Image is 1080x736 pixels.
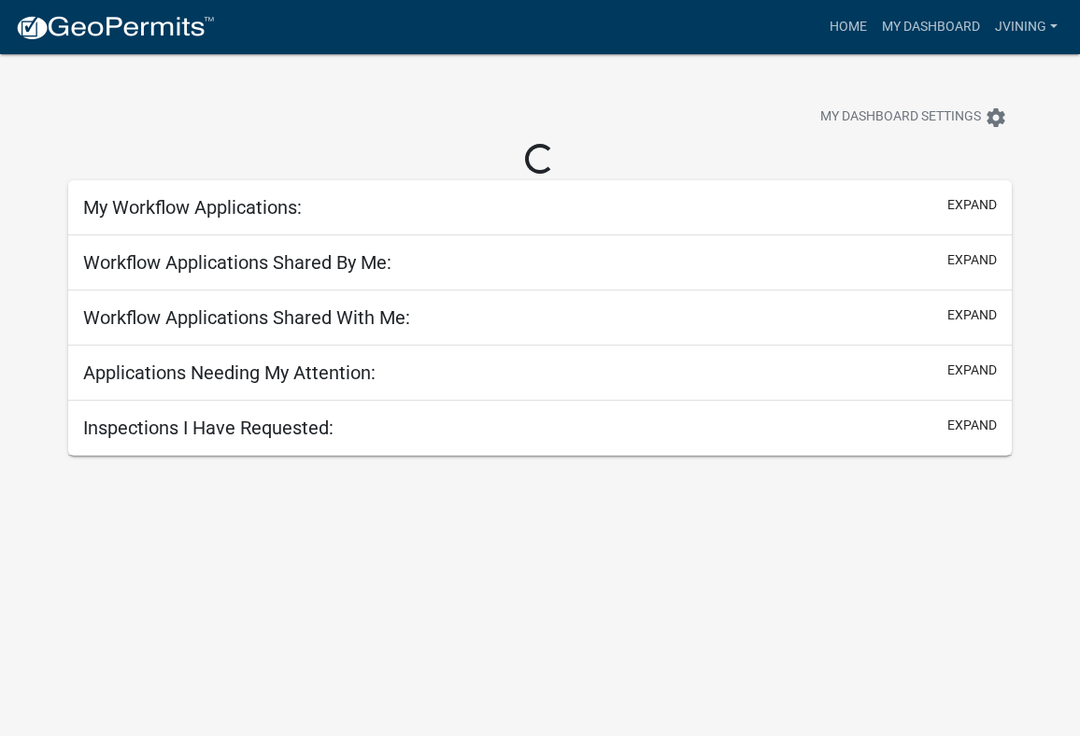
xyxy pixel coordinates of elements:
a: jvining [988,9,1065,45]
h5: Applications Needing My Attention: [83,361,376,384]
button: My Dashboard Settingssettings [805,99,1022,135]
button: expand [947,416,997,435]
span: My Dashboard Settings [820,106,981,129]
a: Home [822,9,874,45]
button: expand [947,250,997,270]
button: expand [947,195,997,215]
h5: My Workflow Applications: [83,196,302,219]
button: expand [947,305,997,325]
h5: Workflow Applications Shared By Me: [83,251,391,274]
i: settings [985,106,1007,129]
button: expand [947,361,997,380]
a: My Dashboard [874,9,988,45]
h5: Inspections I Have Requested: [83,417,334,439]
h5: Workflow Applications Shared With Me: [83,306,410,329]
